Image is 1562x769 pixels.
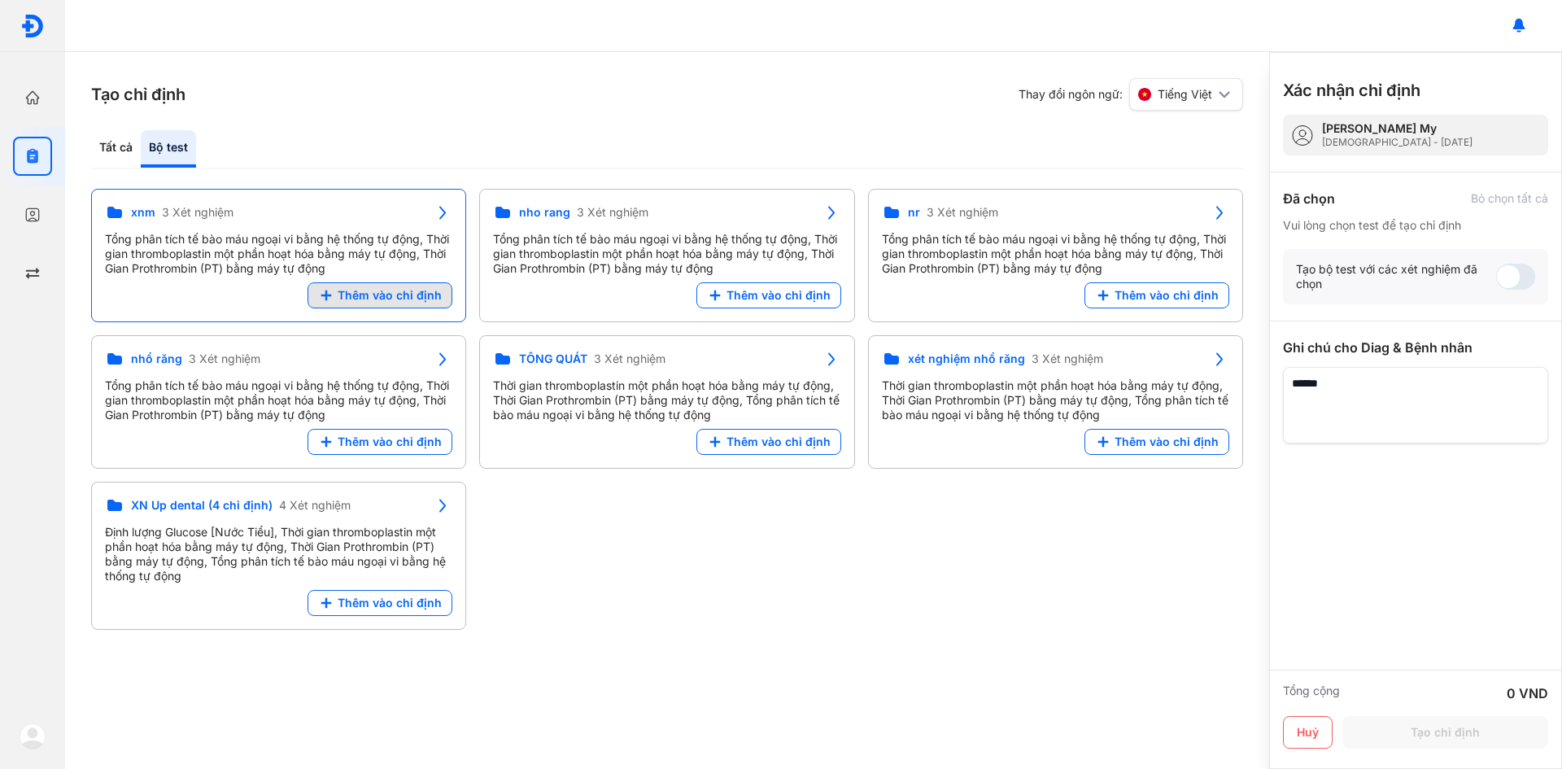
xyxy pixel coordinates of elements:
[105,525,452,583] div: Định lượng Glucose [Nước Tiểu], Thời gian thromboplastin một phần hoạt hóa bằng máy tự động, Thời...
[519,352,587,366] span: TỔNG QUÁT
[493,232,840,276] div: Tổng phân tích tế bào máu ngoại vi bằng hệ thống tự động, Thời gian thromboplastin một phần hoạt ...
[696,429,841,455] button: Thêm vào chỉ định
[91,83,185,106] h3: Tạo chỉ định
[1019,78,1243,111] div: Thay đổi ngôn ngữ:
[1322,136,1473,149] div: [DEMOGRAPHIC_DATA] - [DATE]
[696,282,841,308] button: Thêm vào chỉ định
[726,435,831,449] span: Thêm vào chỉ định
[141,130,196,168] div: Bộ test
[1115,288,1219,303] span: Thêm vào chỉ định
[338,596,442,610] span: Thêm vào chỉ định
[594,352,665,366] span: 3 Xét nghiệm
[726,288,831,303] span: Thêm vào chỉ định
[882,378,1229,422] div: Thời gian thromboplastin một phần hoạt hóa bằng máy tự động, Thời Gian Prothrombin (PT) bằng máy ...
[1471,191,1548,206] div: Bỏ chọn tất cả
[1084,429,1229,455] button: Thêm vào chỉ định
[105,378,452,422] div: Tổng phân tích tế bào máu ngoại vi bằng hệ thống tự động, Thời gian thromboplastin một phần hoạt ...
[1158,87,1212,102] span: Tiếng Việt
[308,590,452,616] button: Thêm vào chỉ định
[1283,189,1335,208] div: Đã chọn
[577,205,648,220] span: 3 Xét nghiệm
[162,205,233,220] span: 3 Xét nghiệm
[1032,352,1103,366] span: 3 Xét nghiệm
[493,378,840,422] div: Thời gian thromboplastin một phần hoạt hóa bằng máy tự động, Thời Gian Prothrombin (PT) bằng máy ...
[308,282,452,308] button: Thêm vào chỉ định
[519,205,570,220] span: nho rang
[279,498,351,513] span: 4 Xét nghiệm
[91,130,141,168] div: Tất cả
[105,232,452,276] div: Tổng phân tích tế bào máu ngoại vi bằng hệ thống tự động, Thời gian thromboplastin một phần hoạt ...
[882,232,1229,276] div: Tổng phân tích tế bào máu ngoại vi bằng hệ thống tự động, Thời gian thromboplastin một phần hoạt ...
[908,352,1025,366] span: xét nghiệm nhổ răng
[131,498,273,513] span: XN Up dental (4 chỉ định)
[338,435,442,449] span: Thêm vào chỉ định
[131,352,182,366] span: nhổ răng
[1084,282,1229,308] button: Thêm vào chỉ định
[20,14,45,38] img: logo
[1115,435,1219,449] span: Thêm vào chỉ định
[1342,716,1548,749] button: Tạo chỉ định
[1507,684,1548,703] div: 0 VND
[1283,338,1548,357] div: Ghi chú cho Diag & Bệnh nhân
[1296,262,1496,291] div: Tạo bộ test với các xét nghiệm đã chọn
[308,429,452,455] button: Thêm vào chỉ định
[131,205,155,220] span: xnm
[1283,716,1333,749] button: Huỷ
[908,205,920,220] span: nr
[20,723,46,749] img: logo
[189,352,260,366] span: 3 Xét nghiệm
[1283,684,1340,703] div: Tổng cộng
[927,205,998,220] span: 3 Xét nghiệm
[338,288,442,303] span: Thêm vào chỉ định
[1322,121,1473,136] div: [PERSON_NAME] My
[1283,79,1420,102] h3: Xác nhận chỉ định
[1283,218,1548,233] div: Vui lòng chọn test để tạo chỉ định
